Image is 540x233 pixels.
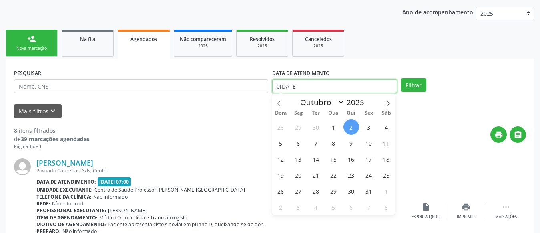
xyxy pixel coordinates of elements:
[12,45,52,51] div: Nova marcação
[291,199,306,215] span: Novembro 3, 2025
[344,97,371,107] input: Year
[14,67,41,79] label: PESQUISAR
[377,111,395,116] span: Sáb
[48,107,57,115] i: keyboard_arrow_down
[326,135,341,151] span: Outubro 8, 2025
[514,130,522,139] i: 
[326,167,341,183] span: Outubro 22, 2025
[402,7,473,17] p: Ano de acompanhamento
[291,135,306,151] span: Outubro 6, 2025
[308,151,324,167] span: Outubro 14, 2025
[180,43,226,49] div: 2025
[325,111,342,116] span: Qua
[130,36,157,43] span: Agendados
[291,167,306,183] span: Outubro 20, 2025
[342,111,360,116] span: Qui
[273,135,289,151] span: Outubro 5, 2025
[36,221,106,228] b: Motivo de agendamento:
[272,67,330,79] label: DATA DE ATENDIMENTO
[272,111,290,116] span: Dom
[379,119,394,135] span: Outubro 4, 2025
[326,183,341,199] span: Outubro 29, 2025
[490,126,507,143] button: print
[343,135,359,151] span: Outubro 9, 2025
[379,167,394,183] span: Outubro 25, 2025
[273,151,289,167] span: Outubro 12, 2025
[361,167,377,183] span: Outubro 24, 2025
[361,135,377,151] span: Outubro 10, 2025
[93,193,128,200] span: Não informado
[80,36,95,43] span: Na fila
[14,104,62,118] button: Mais filtroskeyboard_arrow_down
[379,135,394,151] span: Outubro 11, 2025
[242,43,282,49] div: 2025
[510,126,526,143] button: 
[108,221,264,228] span: Paciente apresenta cisto sinovial em punho D, queixando-se de dor.
[307,111,325,116] span: Ter
[326,151,341,167] span: Outubro 15, 2025
[14,79,268,93] input: Nome, CNS
[361,119,377,135] span: Outubro 3, 2025
[291,151,306,167] span: Outubro 13, 2025
[308,167,324,183] span: Outubro 21, 2025
[273,183,289,199] span: Outubro 26, 2025
[36,167,406,174] div: Povoado Cabreiras, S/N, Centro
[250,36,275,43] span: Resolvidos
[361,183,377,199] span: Outubro 31, 2025
[108,207,147,214] span: [PERSON_NAME]
[308,135,324,151] span: Outubro 7, 2025
[94,186,245,193] span: Centro de Saude Professor [PERSON_NAME][GEOGRAPHIC_DATA]
[289,111,307,116] span: Seg
[98,177,131,186] span: [DATE] 07:00
[412,214,440,220] div: Exportar (PDF)
[401,78,426,92] button: Filtrar
[326,119,341,135] span: Outubro 1, 2025
[273,167,289,183] span: Outubro 19, 2025
[36,214,98,221] b: Item de agendamento:
[361,199,377,215] span: Novembro 7, 2025
[14,135,90,143] div: de
[308,119,324,135] span: Setembro 30, 2025
[273,119,289,135] span: Setembro 28, 2025
[494,130,503,139] i: print
[502,203,510,211] i: 
[14,158,31,175] img: img
[457,214,475,220] div: Imprimir
[27,34,36,43] div: person_add
[361,151,377,167] span: Outubro 17, 2025
[326,199,341,215] span: Novembro 5, 2025
[36,200,50,207] b: Rede:
[305,36,332,43] span: Cancelados
[343,167,359,183] span: Outubro 23, 2025
[36,178,96,185] b: Data de atendimento:
[36,186,93,193] b: Unidade executante:
[379,183,394,199] span: Novembro 1, 2025
[343,119,359,135] span: Outubro 2, 2025
[180,36,226,43] span: Não compareceram
[495,214,517,220] div: Mais ações
[343,151,359,167] span: Outubro 16, 2025
[343,199,359,215] span: Novembro 6, 2025
[272,79,397,93] input: Selecione um intervalo
[14,143,90,150] div: Página 1 de 1
[298,43,338,49] div: 2025
[21,135,90,143] strong: 39 marcações agendadas
[379,199,394,215] span: Novembro 8, 2025
[99,214,187,221] span: Médico Ortopedista e Traumatologista
[379,151,394,167] span: Outubro 18, 2025
[291,119,306,135] span: Setembro 29, 2025
[297,97,345,108] select: Month
[36,158,93,167] a: [PERSON_NAME]
[291,183,306,199] span: Outubro 27, 2025
[308,183,324,199] span: Outubro 28, 2025
[273,199,289,215] span: Novembro 2, 2025
[422,203,430,211] i: insert_drive_file
[36,207,106,214] b: Profissional executante:
[308,199,324,215] span: Novembro 4, 2025
[36,193,92,200] b: Telefone da clínica:
[343,183,359,199] span: Outubro 30, 2025
[462,203,470,211] i: print
[52,200,86,207] span: Não informado
[14,126,90,135] div: 8 itens filtrados
[360,111,377,116] span: Sex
